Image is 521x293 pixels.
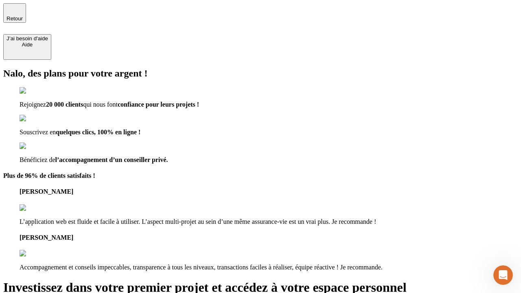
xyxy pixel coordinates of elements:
img: reviews stars [20,250,60,257]
img: reviews stars [20,204,60,212]
p: L’application web est fluide et facile à utiliser. L’aspect multi-projet au sein d’une même assur... [20,218,518,225]
span: Bénéficiez de [20,156,55,163]
img: checkmark [20,87,55,94]
div: J’ai besoin d'aide [7,35,48,42]
span: l’accompagnement d’un conseiller privé. [55,156,168,163]
span: confiance pour leurs projets ! [118,101,199,108]
button: Retour [3,3,26,23]
iframe: Intercom live chat [493,265,513,285]
span: qui nous font [83,101,117,108]
span: quelques clics, 100% en ligne ! [56,129,140,136]
span: 20 000 clients [46,101,83,108]
img: checkmark [20,142,55,150]
span: Rejoignez [20,101,46,108]
span: Retour [7,15,23,22]
button: J’ai besoin d'aideAide [3,34,51,60]
div: Aide [7,42,48,48]
h2: Nalo, des plans pour votre argent ! [3,68,518,79]
span: Souscrivez en [20,129,56,136]
h4: [PERSON_NAME] [20,234,518,241]
p: Accompagnement et conseils impeccables, transparence à tous les niveaux, transactions faciles à r... [20,264,518,271]
h4: Plus de 96% de clients satisfaits ! [3,172,518,179]
img: checkmark [20,115,55,122]
h4: [PERSON_NAME] [20,188,518,195]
